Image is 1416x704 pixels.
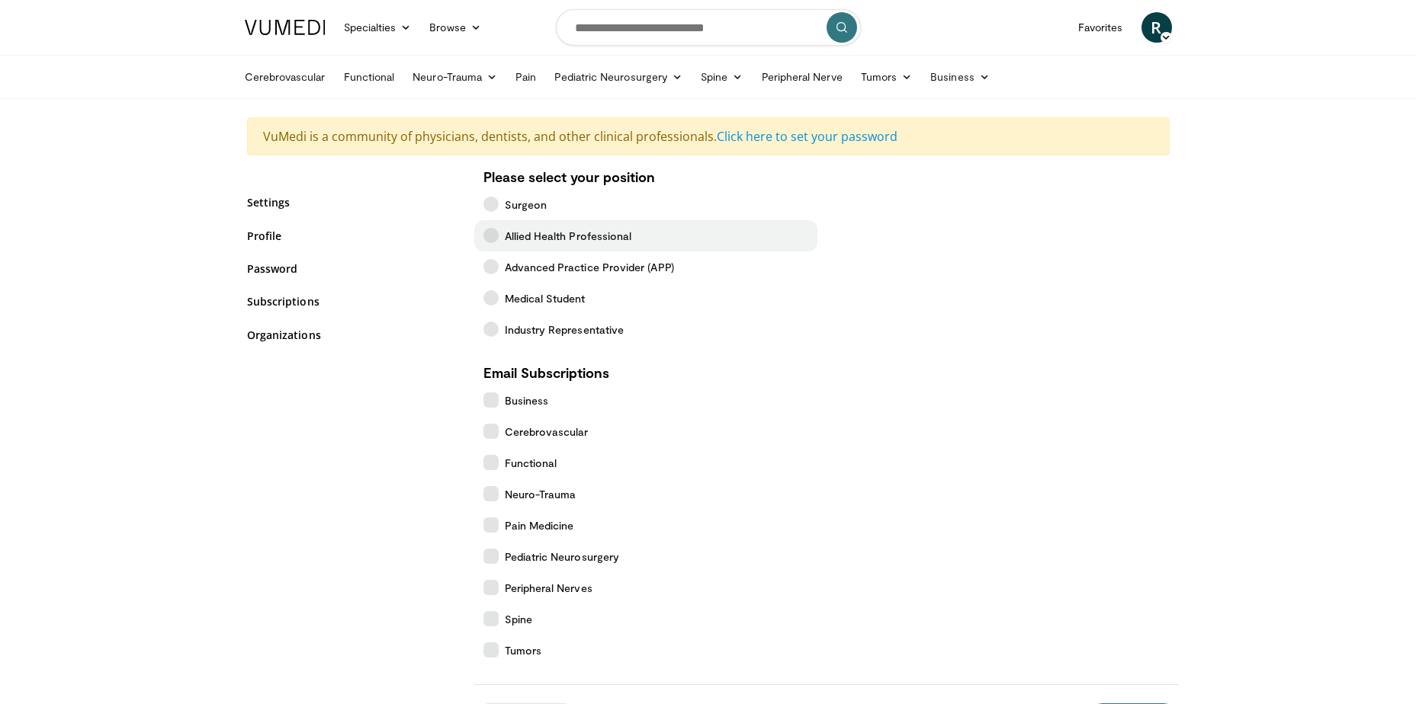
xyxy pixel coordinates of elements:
a: Click here to set your password [717,128,897,145]
a: Functional [335,62,404,92]
a: R [1141,12,1172,43]
span: Peripheral Nerves [505,580,592,596]
span: Neuro-Trauma [505,486,576,502]
a: Profile [247,228,461,244]
span: Functional [505,455,557,471]
span: Cerebrovascular [505,424,589,440]
a: Subscriptions [247,293,461,309]
span: Industry Representative [505,322,625,338]
a: Browse [420,12,490,43]
a: Organizations [247,327,461,343]
img: VuMedi Logo [245,20,326,35]
a: Specialties [335,12,421,43]
a: Cerebrovascular [236,62,335,92]
strong: Please select your position [483,168,655,185]
span: Spine [505,611,532,627]
strong: Email Subscriptions [483,364,609,381]
span: Medical Student [505,290,586,306]
a: Spine [692,62,752,92]
span: Pain Medicine [505,517,574,533]
a: Pain [506,62,545,92]
a: Tumors [852,62,922,92]
span: Pediatric Neurosurgery [505,549,620,565]
span: Advanced Practice Provider (APP) [505,259,674,275]
a: Favorites [1069,12,1132,43]
div: VuMedi is a community of physicians, dentists, and other clinical professionals. [247,117,1170,155]
span: Tumors [505,642,541,658]
span: Allied Health Professional [505,228,632,244]
span: Business [505,392,549,408]
a: Password [247,261,461,277]
input: Search topics, interventions [556,9,861,46]
a: Settings [247,194,461,210]
a: Neuro-Trauma [403,62,506,92]
a: Pediatric Neurosurgery [545,62,692,92]
a: Business [921,62,999,92]
span: Surgeon [505,197,547,213]
a: Peripheral Nerve [753,62,852,92]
